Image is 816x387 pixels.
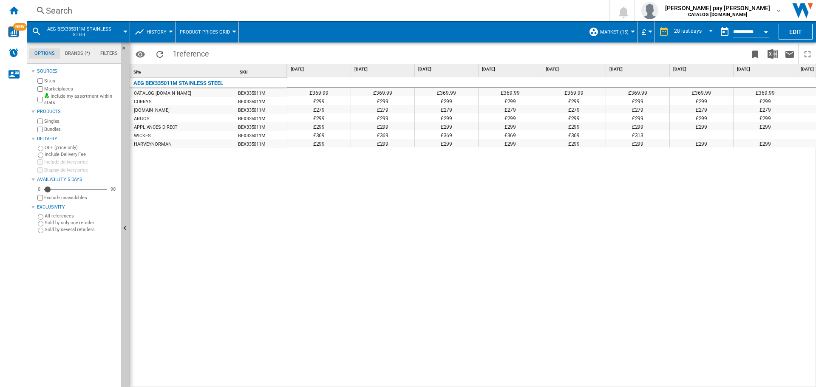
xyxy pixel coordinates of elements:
div: £299 [670,139,733,147]
span: Product prices grid [180,29,230,35]
div: £299 [542,122,606,130]
button: Edit [779,24,813,40]
button: £ [642,21,650,42]
div: £299 [670,113,733,122]
div: £369.99 [287,88,351,96]
div: ARGOS [134,115,150,123]
div: [DATE] [480,64,542,75]
button: Download in Excel [764,44,781,64]
input: Display delivery price [37,195,43,201]
div: £279 [670,105,733,113]
div: £299 [734,139,797,147]
div: £369.99 [542,88,606,96]
input: Sold by only one retailer [38,221,43,226]
md-tab-item: Brands (*) [60,48,95,59]
div: AEG BEX335011M STAINLESS STEEL [31,21,125,42]
span: NEW [13,23,27,31]
span: [DATE] [418,66,476,72]
button: Open calendar [758,23,773,38]
input: Marketplaces [37,86,43,92]
div: BEX335011M [236,131,287,139]
span: reference [177,49,209,58]
span: £ [642,28,646,37]
div: HARVEYNORMAN [134,140,172,149]
div: £279 [415,105,478,113]
div: BEX335011M [236,105,287,114]
input: OFF (price only) [38,146,43,151]
div: Availability 5 Days [37,176,118,183]
div: Search [46,5,587,17]
md-menu: Currency [637,21,655,42]
div: £299 [287,113,351,122]
img: alerts-logo.svg [8,48,19,58]
div: £299 [351,139,414,147]
div: 90 [108,186,118,192]
div: CATALOG [DOMAIN_NAME] [134,89,191,98]
div: £369 [415,130,478,139]
span: [DATE] [354,66,413,72]
div: £279 [287,105,351,113]
div: £299 [606,113,669,122]
div: £369.99 [606,88,669,96]
div: Sort None [238,64,287,77]
button: Send this report by email [781,44,798,64]
div: £369 [542,130,606,139]
div: 28 last days [674,28,702,34]
span: History [147,29,167,35]
button: Reload [151,44,168,64]
button: Product prices grid [180,21,234,42]
label: Include my assortment within stats [44,93,118,106]
div: £299 [670,122,733,130]
div: £299 [606,122,669,130]
label: OFF (price only) [45,144,118,151]
span: SKU [240,70,248,74]
md-slider: Availability [44,185,107,194]
div: [DATE] [416,64,478,75]
md-select: REPORTS.WIZARD.STEPS.REPORT.STEPS.REPORT_OPTIONS.PERIOD: 28 last days [673,25,716,39]
div: £299 [415,96,478,105]
span: AEG BEX335011M STAINLESS STEEL [45,26,113,37]
div: £369.99 [415,88,478,96]
div: £313 [606,130,669,139]
div: CURRYS [134,98,151,106]
label: Marketplaces [44,86,118,92]
div: £299 [542,139,606,147]
span: Market (15) [600,29,629,35]
div: £299 [351,96,414,105]
button: Maximize [799,44,816,64]
span: [DATE] [673,66,731,72]
div: £299 [479,113,542,122]
div: Sources [37,68,118,75]
button: Market (15) [600,21,633,42]
input: Singles [37,119,43,124]
div: £299 [734,96,797,105]
div: £279 [606,105,669,113]
button: AEG BEX335011M STAINLESS STEEL [45,21,122,42]
img: profile.jpg [641,2,658,19]
div: [DATE] [544,64,606,75]
div: £299 [670,96,733,105]
img: wise-card.svg [8,26,19,37]
span: [DATE] [609,66,668,72]
div: Exclusivity [37,204,118,211]
label: Sold by only one retailer [45,220,118,226]
input: Include Delivery Fee [38,153,43,158]
div: SKU Sort None [238,64,287,77]
input: Bundles [37,127,43,132]
button: Hide [121,42,131,58]
button: md-calendar [716,23,733,40]
div: BEX335011M [236,97,287,105]
div: Products [37,108,118,115]
div: WICKES [134,132,150,140]
div: £299 [606,96,669,105]
div: £299 [287,96,351,105]
div: Market (15) [589,21,633,42]
div: £369.99 [734,88,797,96]
label: Bundles [44,126,118,133]
md-tab-item: Filters [95,48,123,59]
div: Site Sort None [132,64,236,77]
span: [DATE] [546,66,604,72]
div: £299 [287,139,351,147]
div: £279 [351,105,414,113]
